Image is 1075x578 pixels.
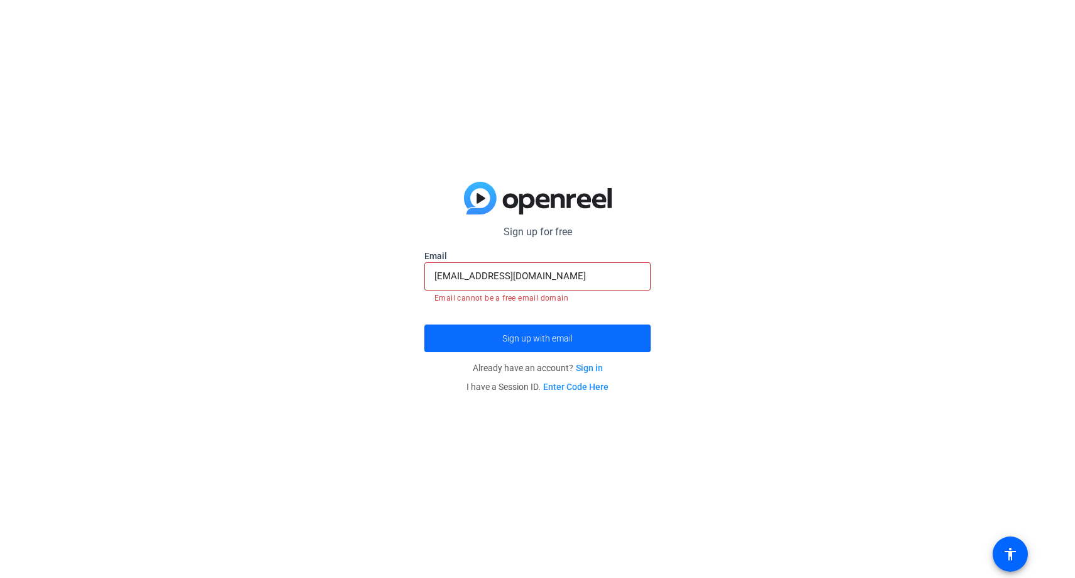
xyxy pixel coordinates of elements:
[473,363,603,373] span: Already have an account?
[543,382,609,392] a: Enter Code Here
[434,269,641,284] input: Enter Email Address
[424,325,651,352] button: Sign up with email
[466,382,609,392] span: I have a Session ID.
[424,225,651,240] p: Sign up for free
[424,250,651,262] label: Email
[1003,547,1018,562] mat-icon: accessibility
[576,363,603,373] a: Sign in
[464,182,612,214] img: blue-gradient.svg
[434,291,641,304] mat-error: Email cannot be a free email domain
